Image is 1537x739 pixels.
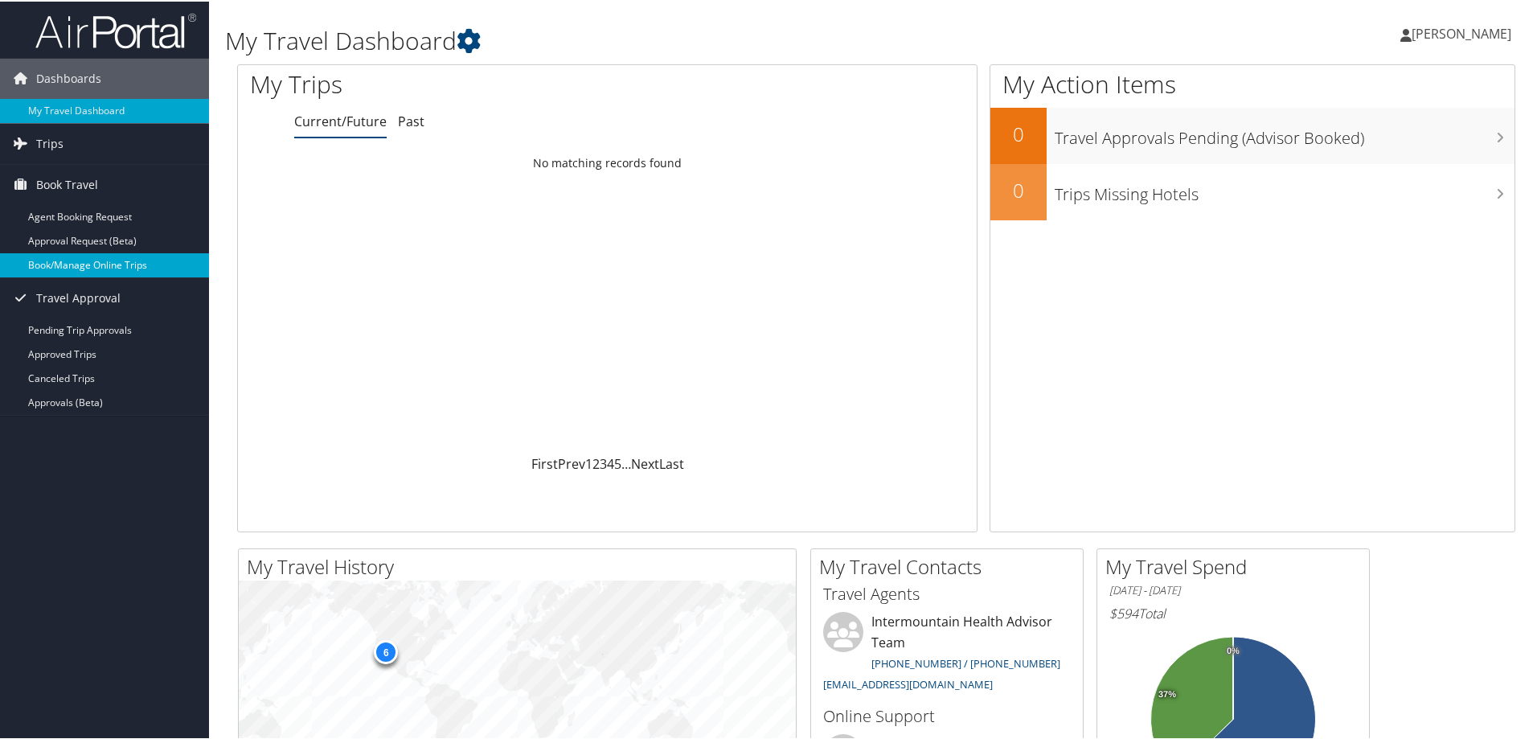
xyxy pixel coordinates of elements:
[990,162,1514,219] a: 0Trips Missing Hotels
[990,66,1514,100] h1: My Action Items
[247,552,796,579] h2: My Travel History
[238,147,977,176] td: No matching records found
[558,454,585,471] a: Prev
[990,106,1514,162] a: 0Travel Approvals Pending (Advisor Booked)
[225,23,1093,56] h1: My Travel Dashboard
[250,66,657,100] h1: My Trips
[631,454,659,471] a: Next
[659,454,684,471] a: Last
[1158,688,1176,698] tspan: 37%
[374,638,398,663] div: 6
[600,454,607,471] a: 3
[592,454,600,471] a: 2
[823,675,993,690] a: [EMAIL_ADDRESS][DOMAIN_NAME]
[823,704,1071,726] h3: Online Support
[36,163,98,203] span: Book Travel
[294,111,387,129] a: Current/Future
[36,122,64,162] span: Trips
[990,119,1047,146] h2: 0
[614,454,621,471] a: 5
[1400,8,1527,56] a: [PERSON_NAME]
[1227,645,1240,655] tspan: 0%
[823,581,1071,604] h3: Travel Agents
[585,454,592,471] a: 1
[1412,23,1511,41] span: [PERSON_NAME]
[36,277,121,317] span: Travel Approval
[1055,117,1514,148] h3: Travel Approvals Pending (Advisor Booked)
[607,454,614,471] a: 4
[871,655,1060,669] a: [PHONE_NUMBER] / [PHONE_NUMBER]
[1105,552,1369,579] h2: My Travel Spend
[819,552,1083,579] h2: My Travel Contacts
[1109,581,1357,597] h6: [DATE] - [DATE]
[1055,174,1514,204] h3: Trips Missing Hotels
[35,10,196,48] img: airportal-logo.png
[815,610,1079,696] li: Intermountain Health Advisor Team
[990,175,1047,203] h2: 0
[398,111,424,129] a: Past
[531,454,558,471] a: First
[36,57,101,97] span: Dashboards
[621,454,631,471] span: …
[1109,603,1357,621] h6: Total
[1109,603,1138,621] span: $594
